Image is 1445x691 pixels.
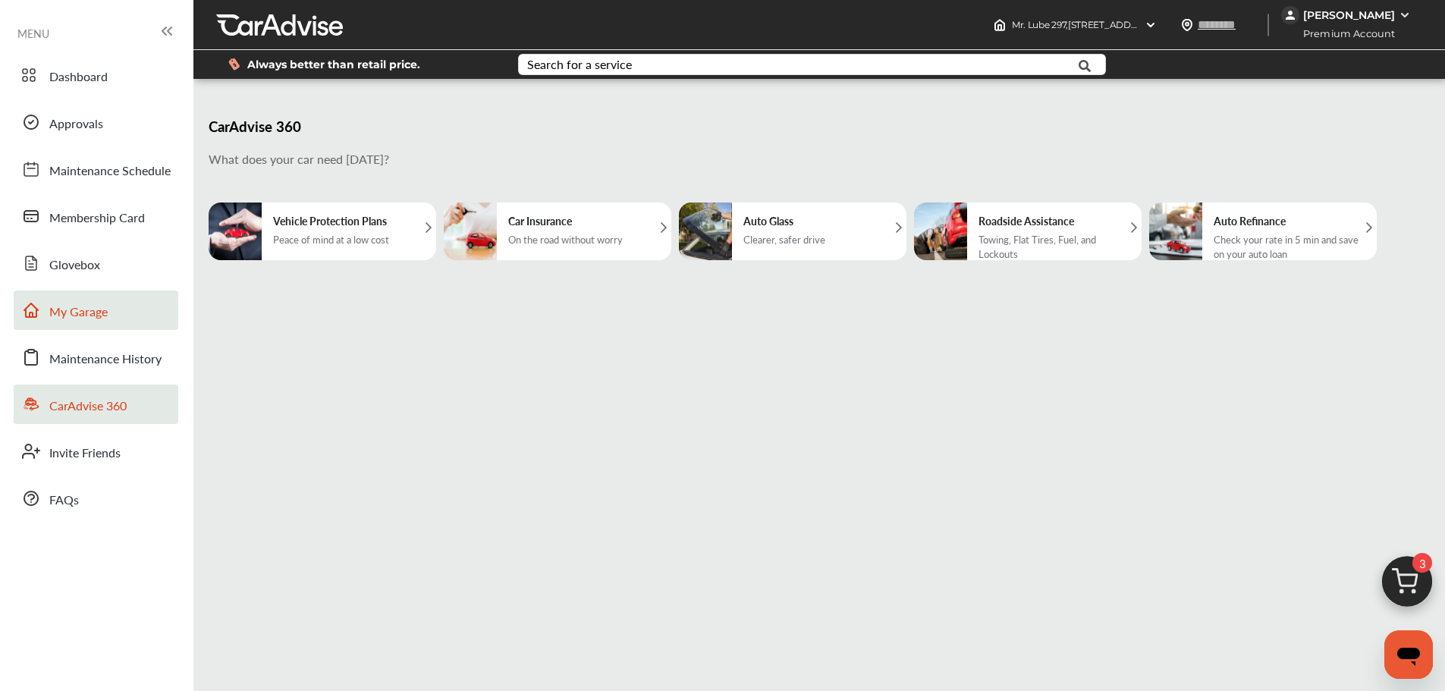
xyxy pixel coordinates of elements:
a: Car InsuranceOn the road without worry [444,180,671,260]
span: Maintenance History [49,350,162,369]
img: carinsurance.fb13e9e8b02ec0220ea6.png [444,203,497,260]
span: Approvals [49,115,103,134]
div: On the road without worry [508,232,623,247]
img: RoadsideAssistance.4f786d1b325e87e8da9d.png [914,203,967,260]
span: My Garage [49,303,108,322]
a: Maintenance History [14,338,178,377]
img: autoglass.497e9b8ae54479b963bf.png [679,203,732,260]
p: What does your car need [DATE]? [209,150,1422,168]
a: Approvals [14,102,178,142]
img: auto_refinance.3d0be936257821d144f7.png [1149,203,1202,260]
img: jVpblrzwTbfkPYzPPzSLxeg0AAAAASUVORK5CYII= [1281,6,1299,24]
span: FAQs [49,491,79,510]
h5: Car Insurance [508,213,623,228]
a: Invite Friends [14,432,178,471]
a: Roadside AssistanceTowing, Flat Tires, Fuel, and Lockouts [914,180,1142,260]
img: header-divider.bc55588e.svg [1268,14,1269,36]
a: My Garage [14,291,178,330]
iframe: 開啟傳訊視窗按鈕 [1384,630,1433,679]
h5: Vehicle Protection Plans [273,213,389,228]
span: Premium Account [1283,26,1406,42]
div: Search for a service [527,58,632,71]
span: Invite Friends [49,444,121,463]
a: Glovebox [14,243,178,283]
h5: Roadside Assistance [979,213,1134,228]
img: extendwaranty.4eb900a90471681d172d.png [209,203,262,260]
div: Towing, Flat Tires, Fuel, and Lockouts [979,232,1134,261]
div: Clearer, safer drive [743,232,825,247]
a: Maintenance Schedule [14,149,178,189]
img: location_vector.a44bc228.svg [1181,19,1193,31]
div: [PERSON_NAME] [1303,8,1395,22]
span: MENU [17,27,49,39]
span: 3 [1412,553,1432,573]
img: cart_icon.3d0951e8.svg [1371,549,1443,622]
span: Dashboard [49,68,108,87]
a: Membership Card [14,196,178,236]
span: Membership Card [49,209,145,228]
span: Glovebox [49,256,100,275]
h5: Auto Refinance [1214,213,1369,228]
div: Check your rate in 5 min and save on your auto loan [1214,232,1369,261]
a: Dashboard [14,55,178,95]
img: WGsFRI8htEPBVLJbROoPRyZpYNWhNONpIPPETTm6eUC0GeLEiAAAAAElFTkSuQmCC [1399,9,1411,21]
span: Always better than retail price. [247,59,420,70]
h3: CarAdvise 360 [209,116,1422,137]
img: dollor_label_vector.a70140d1.svg [228,58,240,71]
a: CarAdvise 360 [14,385,178,424]
span: Mr. Lube 297 , [STREET_ADDRESS] [GEOGRAPHIC_DATA] , BC V2S 2B2 [1012,19,1308,30]
h5: Auto Glass [743,213,825,228]
span: CarAdvise 360 [49,397,127,416]
a: Auto GlassClearer, safer drive [679,180,906,260]
img: header-down-arrow.9dd2ce7d.svg [1145,19,1157,31]
a: Vehicle Protection PlansPeace of mind at a low cost [209,180,436,260]
a: FAQs [14,479,178,518]
div: Peace of mind at a low cost [273,232,389,247]
img: header-home-logo.8d720a4f.svg [994,19,1006,31]
span: Maintenance Schedule [49,162,171,181]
